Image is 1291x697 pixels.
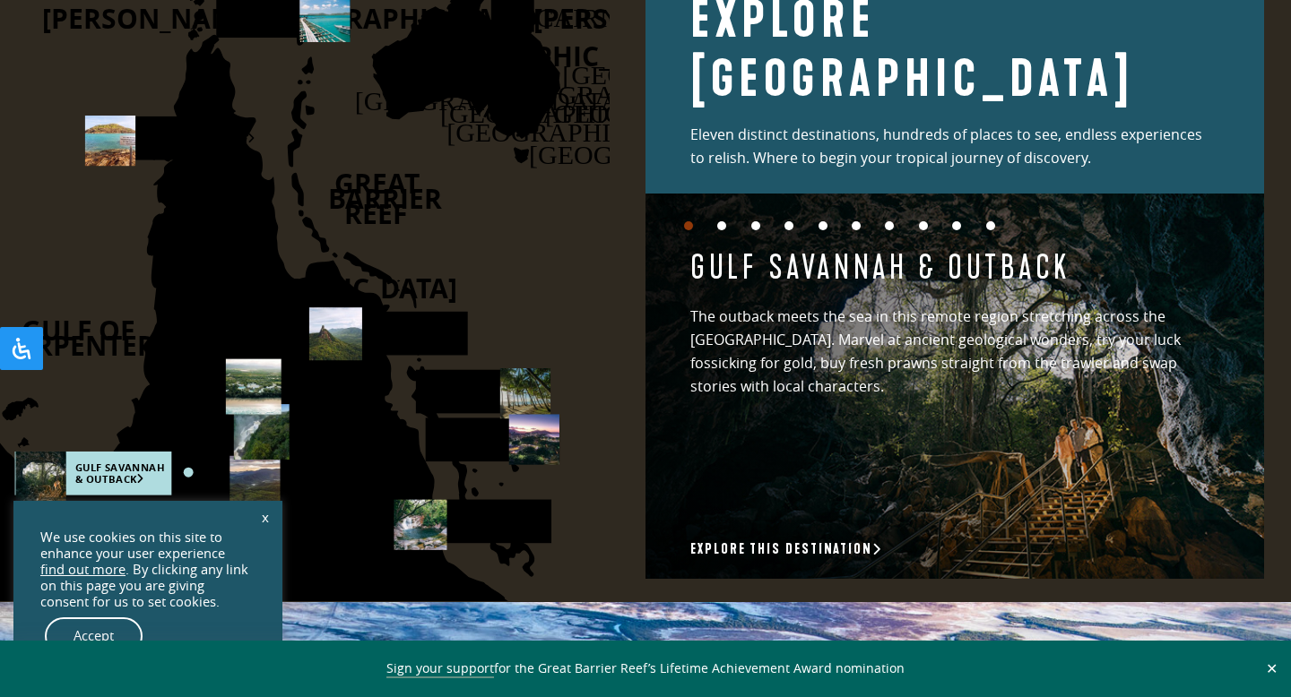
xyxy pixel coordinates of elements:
button: 6 of 10 [852,221,861,230]
text: [GEOGRAPHIC_DATA] [413,38,687,74]
text: [GEOGRAPHIC_DATA] [184,270,457,306]
button: 8 of 10 [919,221,928,230]
text: [GEOGRAPHIC_DATA] [440,98,715,127]
text: GREAT [334,165,420,202]
a: Explore this destination [690,540,882,559]
text: [GEOGRAPHIC_DATA] [493,80,767,109]
text: [GEOGRAPHIC_DATA] [562,59,836,89]
span: for the Great Barrier Reef’s Lifetime Achievement Award nomination [386,659,905,678]
text: BARRIER [328,180,442,217]
button: 7 of 10 [885,221,894,230]
button: 1 of 10 [684,221,693,230]
text: PENINSULA [182,285,336,322]
a: x [253,497,278,537]
button: 2 of 10 [717,221,726,230]
button: 10 of 10 [986,221,995,230]
button: Close [1261,660,1282,676]
h4: Gulf Savannah & Outback [690,247,1219,288]
button: 9 of 10 [952,221,961,230]
svg: Open Accessibility Panel [11,338,32,359]
div: We use cookies on this site to enhance your user experience . By clicking any link on this page y... [40,529,256,610]
a: Sign your support [386,659,494,678]
p: The outback meets the sea in this remote region stretching across the [GEOGRAPHIC_DATA]. Marvel a... [690,305,1219,399]
text: [GEOGRAPHIC_DATA] [355,86,629,116]
text: GULF OF [22,312,134,348]
button: 5 of 10 [819,221,827,230]
p: Eleven distinct destinations, hundreds of places to see, endless experiences to relish. Where to ... [690,124,1219,170]
a: Accept [45,617,143,655]
text: REEF [344,195,407,232]
button: 3 of 10 [751,221,760,230]
text: [GEOGRAPHIC_DATA] [446,116,721,146]
a: find out more [40,562,126,578]
text: [GEOGRAPHIC_DATA] [529,140,803,169]
button: 4 of 10 [784,221,793,230]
